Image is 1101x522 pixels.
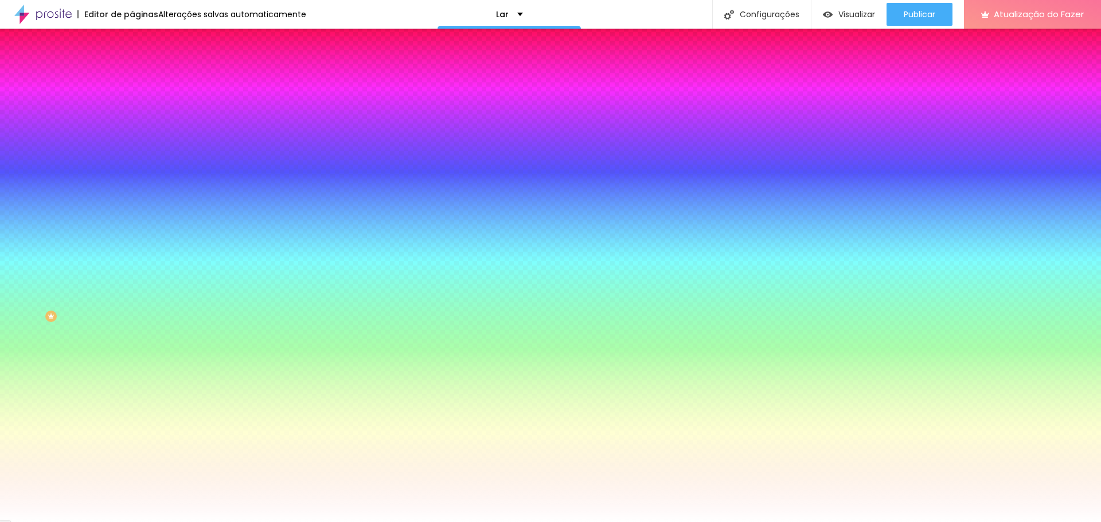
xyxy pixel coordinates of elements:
font: Atualização do Fazer [994,8,1084,20]
font: Publicar [904,9,935,20]
font: Alterações salvas automaticamente [158,9,306,20]
img: Ícone [724,10,734,19]
font: Editor de páginas [84,9,158,20]
font: Lar [496,9,509,20]
button: Visualizar [811,3,887,26]
font: Visualizar [838,9,875,20]
font: Configurações [740,9,799,20]
img: view-1.svg [823,10,833,19]
button: Publicar [887,3,952,26]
